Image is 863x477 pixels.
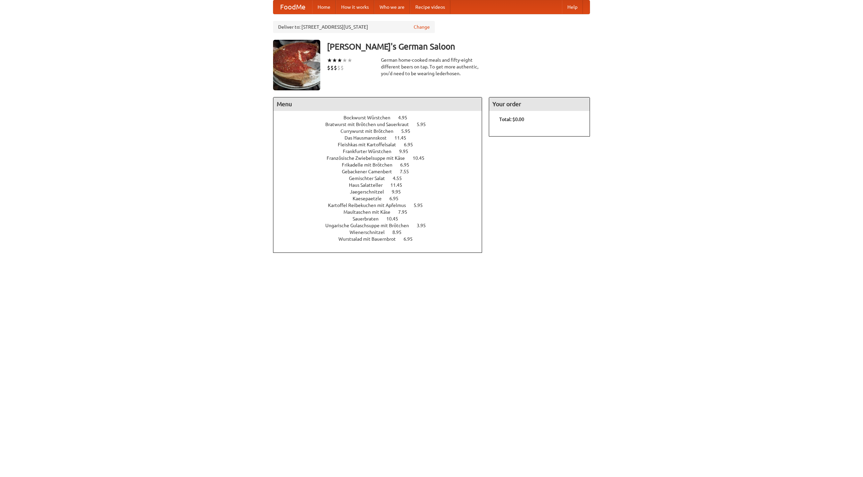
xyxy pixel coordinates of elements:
h3: [PERSON_NAME]'s German Saloon [327,40,590,53]
a: Jaegerschnitzel 9.95 [350,189,413,195]
li: ★ [337,57,342,64]
img: angular.jpg [273,40,320,90]
li: ★ [332,57,337,64]
h4: Menu [273,97,482,111]
b: Total: $0.00 [499,117,524,122]
span: 5.95 [414,203,429,208]
a: Bockwurst Würstchen 4.95 [344,115,420,120]
a: Gemischter Salat 4.55 [349,176,414,181]
span: 10.45 [413,155,431,161]
a: Fleishkas mit Kartoffelsalat 6.95 [338,142,425,147]
a: FoodMe [273,0,312,14]
span: Französische Zwiebelsuppe mit Käse [327,155,412,161]
span: Wienerschnitzel [350,230,391,235]
span: 10.45 [386,216,405,221]
a: Frikadelle mit Brötchen 6.95 [342,162,422,168]
span: Currywurst mit Brötchen [340,128,400,134]
li: $ [334,64,337,71]
a: Help [562,0,583,14]
span: Das Hausmannskost [345,135,393,141]
a: Currywurst mit Brötchen 5.95 [340,128,423,134]
a: Bratwurst mit Brötchen und Sauerkraut 5.95 [325,122,438,127]
a: Home [312,0,336,14]
span: Gebackener Camenbert [342,169,399,174]
span: Kartoffel Reibekuchen mit Apfelmus [328,203,413,208]
a: Französische Zwiebelsuppe mit Käse 10.45 [327,155,437,161]
a: Das Hausmannskost 11.45 [345,135,419,141]
span: Ungarische Gulaschsuppe mit Brötchen [325,223,416,228]
span: 7.95 [398,209,414,215]
span: Jaegerschnitzel [350,189,391,195]
a: Haus Salatteller 11.45 [349,182,415,188]
a: Change [414,24,430,30]
a: Recipe videos [410,0,450,14]
a: How it works [336,0,374,14]
span: Kaesepaetzle [353,196,388,201]
span: 4.55 [393,176,409,181]
span: Frikadelle mit Brötchen [342,162,399,168]
span: Haus Salatteller [349,182,389,188]
h4: Your order [489,97,590,111]
span: 7.55 [400,169,416,174]
a: Frankfurter Würstchen 9.95 [343,149,421,154]
a: Wurstsalad mit Bauernbrot 6.95 [338,236,425,242]
li: ★ [347,57,352,64]
li: $ [330,64,334,71]
a: Who we are [374,0,410,14]
a: Kaesepaetzle 6.95 [353,196,411,201]
span: 6.95 [404,236,419,242]
a: Sauerbraten 10.45 [353,216,411,221]
span: 11.45 [390,182,409,188]
li: $ [337,64,340,71]
li: ★ [342,57,347,64]
span: Wurstsalad mit Bauernbrot [338,236,403,242]
span: Bratwurst mit Brötchen und Sauerkraut [325,122,416,127]
div: Deliver to: [STREET_ADDRESS][US_STATE] [273,21,435,33]
span: 8.95 [392,230,408,235]
span: 6.95 [389,196,405,201]
span: 6.95 [400,162,416,168]
span: Fleishkas mit Kartoffelsalat [338,142,403,147]
div: German home-cooked meals and fifty-eight different beers on tap. To get more authentic, you'd nee... [381,57,482,77]
a: Ungarische Gulaschsuppe mit Brötchen 3.95 [325,223,438,228]
li: ★ [327,57,332,64]
span: Maultaschen mit Käse [344,209,397,215]
span: 9.95 [392,189,408,195]
span: 11.45 [394,135,413,141]
li: $ [327,64,330,71]
span: 5.95 [401,128,417,134]
span: Sauerbraten [353,216,385,221]
span: Frankfurter Würstchen [343,149,398,154]
a: Gebackener Camenbert 7.55 [342,169,421,174]
span: 4.95 [398,115,414,120]
span: Bockwurst Würstchen [344,115,397,120]
span: 3.95 [417,223,433,228]
a: Maultaschen mit Käse 7.95 [344,209,420,215]
span: 6.95 [404,142,420,147]
a: Wienerschnitzel 8.95 [350,230,414,235]
span: Gemischter Salat [349,176,392,181]
li: $ [340,64,344,71]
span: 5.95 [417,122,433,127]
span: 9.95 [399,149,415,154]
a: Kartoffel Reibekuchen mit Apfelmus 5.95 [328,203,435,208]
